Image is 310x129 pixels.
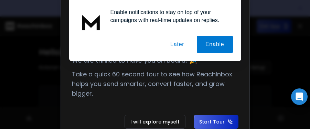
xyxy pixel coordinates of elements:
[72,69,238,98] p: Take a quick 60 second tour to see how ReachInbox helps you send smarter, convert faster, and gro...
[125,115,185,129] button: I will explore myself
[291,88,308,105] div: Open Intercom Messenger
[199,118,233,125] span: Start Tour
[105,8,233,24] div: Enable notifications to stay on top of your campaigns with real-time updates on replies.
[197,36,233,53] button: Enable
[162,36,193,53] button: Later
[77,8,105,36] img: notification icon
[194,115,238,129] button: Start Tour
